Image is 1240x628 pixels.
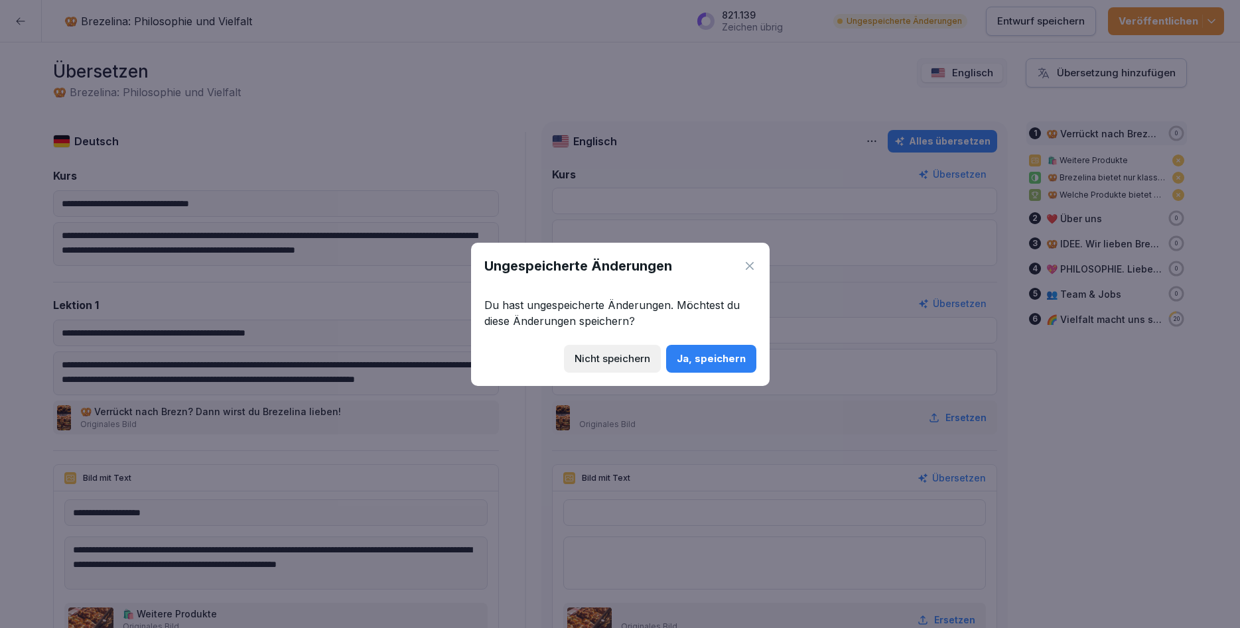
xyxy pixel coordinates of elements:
button: Ja, speichern [666,345,756,373]
h1: Ungespeicherte Änderungen [484,256,672,276]
button: Nicht speichern [564,345,661,373]
p: Du hast ungespeicherte Änderungen. Möchtest du diese Änderungen speichern? [484,297,756,329]
div: Ja, speichern [677,351,746,366]
div: Nicht speichern [575,351,650,366]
